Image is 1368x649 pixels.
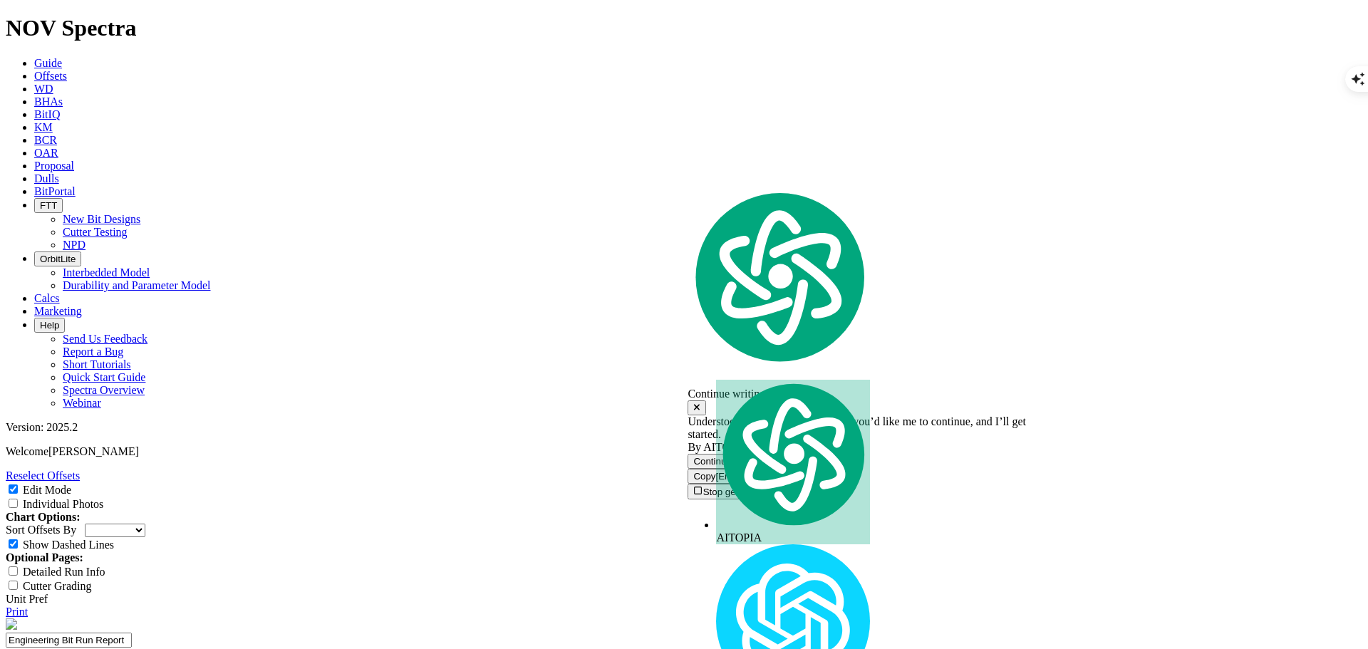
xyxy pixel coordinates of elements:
[23,539,114,551] label: Show Dashed Lines
[34,251,81,266] button: OrbitLite
[63,397,101,409] a: Webinar
[6,593,48,605] a: Unit Pref
[6,524,76,536] label: Sort Offsets By
[34,83,53,95] a: WD
[34,70,67,82] a: Offsets
[6,551,83,564] strong: Optional Pages:
[63,371,145,383] a: Quick Start Guide
[6,469,80,482] a: Reselect Offsets
[63,384,145,396] a: Spectra Overview
[34,198,63,213] button: FTT
[6,421,1362,434] div: Version: 2025.2
[34,305,82,317] a: Marketing
[63,239,85,251] a: NPD
[48,445,139,457] span: [PERSON_NAME]
[23,484,71,496] label: Edit Mode
[63,346,123,358] a: Report a Bug
[34,172,59,185] a: Dulls
[6,445,1362,458] p: Welcome
[716,380,870,545] div: AITOPIA
[6,633,132,648] input: Click to edit report title
[6,606,28,618] a: Print
[34,95,63,108] a: BHAs
[34,185,76,197] a: BitPortal
[23,498,103,510] label: Individual Photos
[63,358,131,370] a: Short Tutorials
[40,200,57,211] span: FTT
[63,279,211,291] a: Durability and Parameter Model
[63,226,128,238] a: Cutter Testing
[40,254,76,264] span: OrbitLite
[6,618,17,630] img: NOV_WT_RH_Logo_Vert_RGB_F.d63d51a4.png
[23,580,91,592] label: Cutter Grading
[23,566,105,578] label: Detailed Run Info
[34,108,60,120] a: BitIQ
[63,213,140,225] a: New Bit Designs
[34,134,57,146] a: BCR
[63,266,150,279] a: Interbedded Model
[34,57,62,69] a: Guide
[63,333,147,345] a: Send Us Feedback
[6,511,80,523] strong: Chart Options:
[40,320,59,331] span: Help
[34,318,65,333] button: Help
[6,15,1362,41] h1: NOV Spectra
[34,292,60,304] a: Calcs
[34,147,58,159] a: OAR
[34,121,53,133] a: KM
[34,160,74,172] a: Proposal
